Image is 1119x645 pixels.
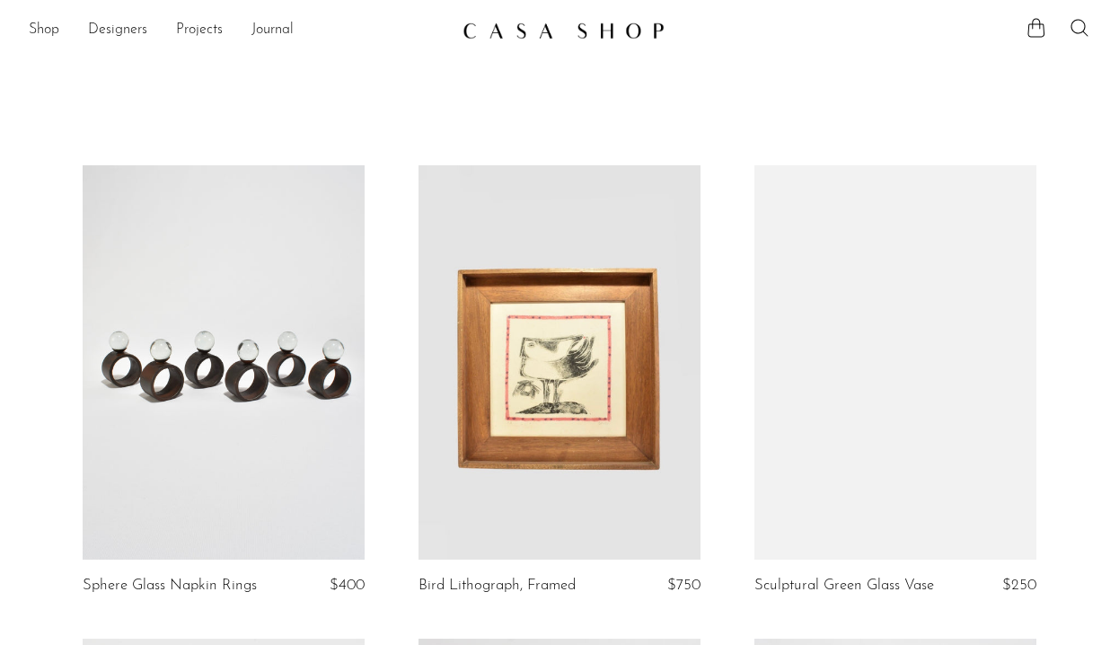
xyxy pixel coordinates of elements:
span: $400 [330,578,365,593]
a: Bird Lithograph, Framed [419,578,576,594]
a: Projects [176,19,223,42]
span: $750 [667,578,700,593]
a: Designers [88,19,147,42]
a: Journal [251,19,294,42]
a: Sculptural Green Glass Vase [754,578,934,594]
a: Shop [29,19,59,42]
span: $250 [1002,578,1036,593]
ul: NEW HEADER MENU [29,15,448,46]
a: Sphere Glass Napkin Rings [83,578,257,594]
nav: Desktop navigation [29,15,448,46]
